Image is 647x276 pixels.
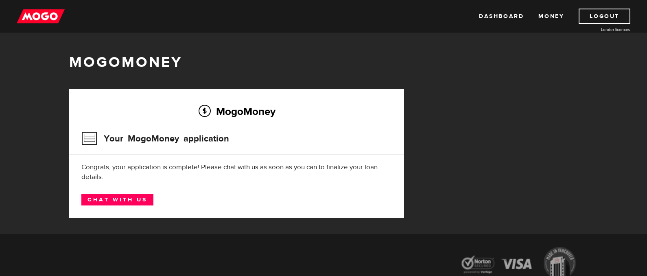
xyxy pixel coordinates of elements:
[579,9,630,24] a: Logout
[538,9,564,24] a: Money
[569,26,630,33] a: Lender licences
[81,103,392,120] h2: MogoMoney
[81,162,392,182] div: Congrats, your application is complete! Please chat with us as soon as you can to finalize your l...
[81,194,153,205] a: Chat with us
[479,9,524,24] a: Dashboard
[17,9,65,24] img: mogo_logo-11ee424be714fa7cbb0f0f49df9e16ec.png
[69,54,578,71] h1: MogoMoney
[81,128,229,149] h3: Your MogoMoney application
